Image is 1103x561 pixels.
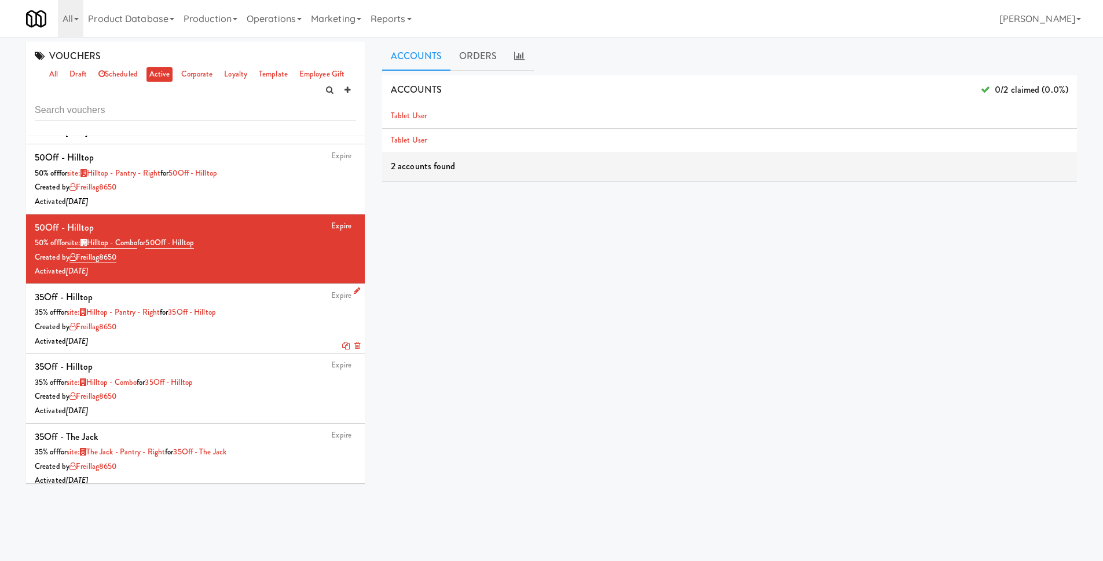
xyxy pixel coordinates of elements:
a: Accounts [382,42,450,71]
i: [DATE] [66,336,89,347]
span: Activated [35,336,89,347]
a: freillag8650 [69,391,116,402]
i: [DATE] [66,475,89,486]
a: draft [67,67,90,82]
i: [DATE] [66,265,89,276]
a: template [256,67,291,82]
span: Created by [35,252,116,263]
li: Expire35Off - Hilltop35% offforsite:Hilltop - Combofor35Off - HilltopCreated byfreillag8650Activa... [26,354,365,423]
span: for [137,237,194,249]
li: Expire50Off - Hilltop50% offforsite:Hilltop - Pantry - Rightfor50Off - HilltopCreated byfreillag8... [26,144,365,214]
a: freillag8650 [69,321,116,332]
a: scheduled [96,67,141,82]
a: 50Off - Hilltop [168,167,217,178]
a: site:Hilltop - Pantry - Right [67,167,160,178]
span: for [137,377,193,388]
a: 35Off - Hilltop [145,377,193,388]
i: [DATE] [66,126,89,137]
div: 35% off [35,305,356,320]
div: 35% off [35,445,356,460]
span: Created by [35,321,116,332]
div: 50% off [35,236,356,250]
span: for [58,307,160,318]
div: 35Off - The Jack [35,428,98,446]
span: for [59,237,137,249]
span: Activated [35,126,89,137]
i: [DATE] [66,405,89,416]
li: Expire50Off - Hilltop50% offforsite:Hilltop - Combofor50Off - HilltopCreated byfreillag8650Activa... [26,214,365,284]
div: 50% off [35,166,356,181]
div: 2 accounts found [382,152,1077,181]
input: Search vouchers [35,99,356,121]
li: Expire35Off - The Jack35% offforsite:The Jack - Pantry - Rightfor35Off - The JackCreated byfreill... [26,424,365,493]
a: loyalty [221,67,250,82]
span: for [165,446,226,457]
span: for [160,167,217,178]
div: 35% off [35,376,356,390]
a: Expire [331,150,351,161]
span: Created by [35,461,116,472]
li: Expire35Off - Hilltop35% offforsite:Hilltop - Pantry - Rightfor35Off - HilltopCreated byfreillag8... [26,284,365,354]
img: Micromart [26,9,46,29]
span: for [58,377,137,388]
a: Tablet User [391,134,427,145]
span: Activated [35,265,89,276]
a: employee gift [296,67,347,82]
a: ORDERS [450,42,506,71]
a: 35Off - Hilltop [168,307,216,318]
a: Expire [331,290,351,301]
a: freillag8650 [69,181,116,192]
span: ACCOUNTS [391,83,442,96]
a: Expire [331,359,351,370]
a: corporate [178,67,215,82]
span: VOUCHERS [35,49,101,63]
a: site:The Jack - Pantry - Right [67,446,165,457]
a: site:Hilltop - Combo [67,237,137,249]
i: [DATE] [66,196,89,207]
div: 35Off - Hilltop [35,358,93,376]
span: Activated [35,196,89,207]
span: Created by [35,181,116,192]
div: 50Off - Hilltop [35,219,94,236]
a: active [146,67,173,82]
a: all [46,67,61,82]
a: freillag8650 [69,461,116,472]
span: for [58,446,165,457]
div: 50Off - Hilltop [35,149,94,166]
span: 0/2 claimed (0.0%) [981,81,1068,99]
span: Created by [35,391,116,402]
a: Tablet User [391,110,427,121]
span: Activated [35,405,89,416]
span: Activated [35,475,89,486]
a: Expire [331,220,351,231]
a: 35Off - The Jack [173,446,226,457]
div: 35Off - Hilltop [35,289,93,306]
a: Expire [331,429,351,440]
span: for [160,307,216,318]
a: freillag8650 [69,252,116,263]
a: site:Hilltop - Combo [67,377,137,388]
a: 50Off - Hilltop [145,237,194,249]
span: for [59,167,160,178]
a: site:Hilltop - Pantry - Right [67,307,160,318]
